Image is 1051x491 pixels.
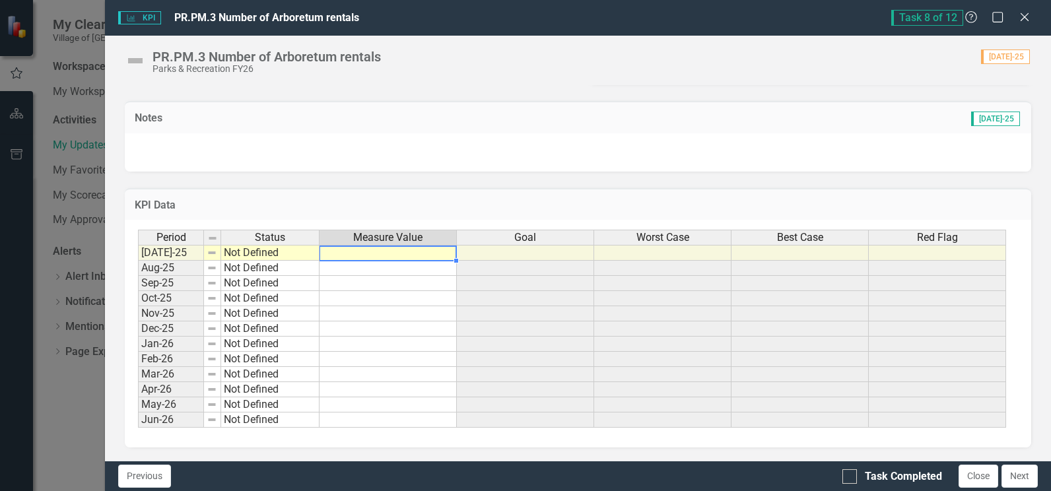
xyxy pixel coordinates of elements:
[255,232,285,244] span: Status
[221,352,320,367] td: Not Defined
[153,49,381,64] div: PR.PM.3 Number of Arboretum rentals
[125,50,146,71] img: Not Defined
[138,261,204,276] td: Aug-25
[207,399,217,410] img: 8DAGhfEEPCf229AAAAAElFTkSuQmCC
[207,384,217,395] img: 8DAGhfEEPCf229AAAAAElFTkSuQmCC
[135,112,450,124] h3: Notes
[138,321,204,337] td: Dec-25
[138,397,204,412] td: May-26
[207,308,217,319] img: 8DAGhfEEPCf229AAAAAElFTkSuQmCC
[153,64,381,74] div: Parks & Recreation FY26
[221,367,320,382] td: Not Defined
[221,321,320,337] td: Not Defined
[207,278,217,288] img: 8DAGhfEEPCf229AAAAAElFTkSuQmCC
[118,11,160,24] span: KPI
[138,352,204,367] td: Feb-26
[174,11,359,24] span: PR.PM.3 Number of Arboretum rentals
[138,245,204,261] td: [DATE]-25
[221,382,320,397] td: Not Defined
[207,414,217,425] img: 8DAGhfEEPCf229AAAAAElFTkSuQmCC
[221,276,320,291] td: Not Defined
[156,232,186,244] span: Period
[891,10,963,26] span: Task 8 of 12
[221,291,320,306] td: Not Defined
[138,367,204,382] td: Mar-26
[138,276,204,291] td: Sep-25
[207,233,218,244] img: 8DAGhfEEPCf229AAAAAElFTkSuQmCC
[207,293,217,304] img: 8DAGhfEEPCf229AAAAAElFTkSuQmCC
[138,337,204,352] td: Jan-26
[514,232,536,244] span: Goal
[1001,465,1038,488] button: Next
[221,245,320,261] td: Not Defined
[118,465,171,488] button: Previous
[636,232,689,244] span: Worst Case
[207,339,217,349] img: 8DAGhfEEPCf229AAAAAElFTkSuQmCC
[138,382,204,397] td: Apr-26
[221,412,320,428] td: Not Defined
[138,412,204,428] td: Jun-26
[207,263,217,273] img: 8DAGhfEEPCf229AAAAAElFTkSuQmCC
[353,232,423,244] span: Measure Value
[221,397,320,412] td: Not Defined
[138,306,204,321] td: Nov-25
[221,306,320,321] td: Not Defined
[865,469,942,484] div: Task Completed
[138,291,204,306] td: Oct-25
[981,49,1030,64] span: [DATE]-25
[777,232,823,244] span: Best Case
[971,112,1020,126] span: [DATE]-25
[917,232,958,244] span: Red Flag
[221,337,320,352] td: Not Defined
[207,247,217,258] img: 8DAGhfEEPCf229AAAAAElFTkSuQmCC
[221,261,320,276] td: Not Defined
[959,465,998,488] button: Close
[207,323,217,334] img: 8DAGhfEEPCf229AAAAAElFTkSuQmCC
[207,354,217,364] img: 8DAGhfEEPCf229AAAAAElFTkSuQmCC
[207,369,217,379] img: 8DAGhfEEPCf229AAAAAElFTkSuQmCC
[135,199,1021,211] h3: KPI Data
